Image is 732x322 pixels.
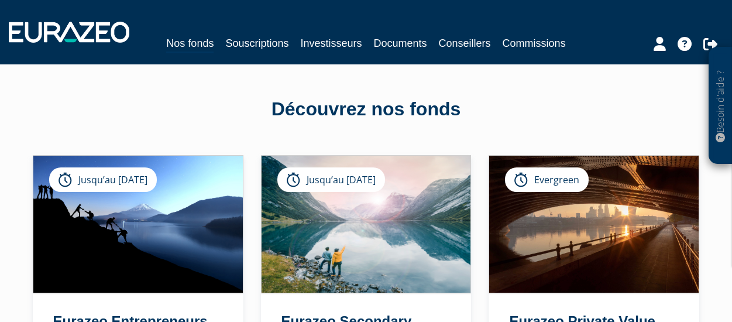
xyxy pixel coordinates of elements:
img: Eurazeo Private Value Europe 3 [489,156,699,293]
a: Commissions [503,35,566,52]
a: Nos fonds [166,35,214,53]
a: Documents [374,35,427,52]
p: Besoin d'aide ? [714,53,727,159]
div: Jusqu’au [DATE] [277,167,385,192]
div: Découvrez nos fonds [33,96,700,123]
img: 1732889491-logotype_eurazeo_blanc_rvb.png [9,22,129,43]
a: Conseillers [439,35,491,52]
img: Eurazeo Secondary Feeder Fund V [262,156,471,293]
a: Souscriptions [225,35,288,52]
div: Evergreen [505,167,589,192]
img: Eurazeo Entrepreneurs Club 3 [33,156,243,293]
div: Jusqu’au [DATE] [49,167,157,192]
a: Investisseurs [300,35,362,52]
